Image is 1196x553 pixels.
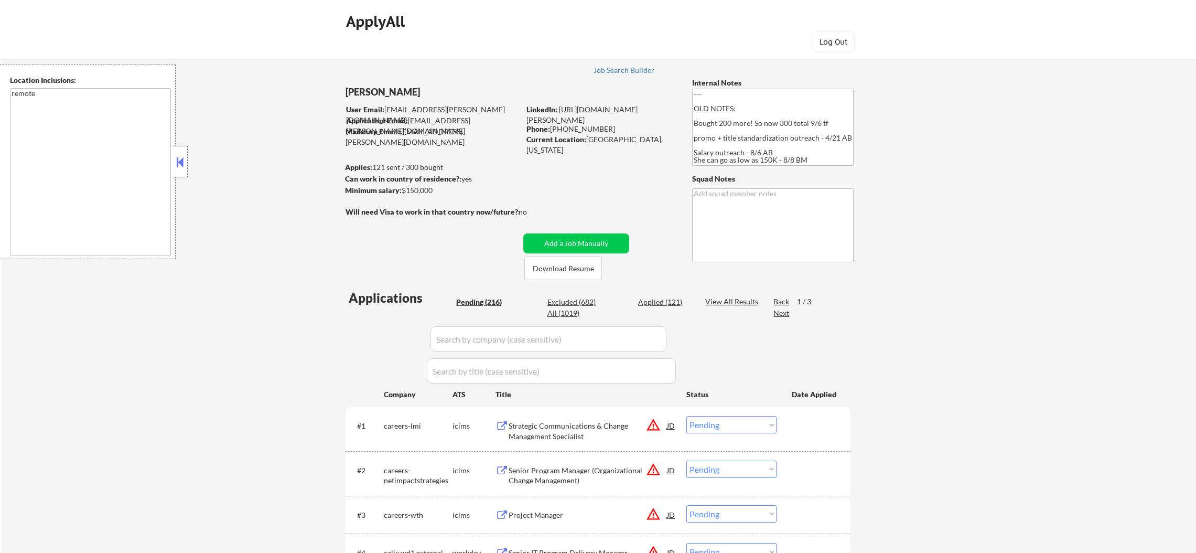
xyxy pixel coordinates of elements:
[509,465,667,486] div: Senior Program Manager (Organizational Change Management)
[797,296,821,307] div: 1 / 3
[452,510,495,520] div: icims
[384,510,452,520] div: careers-wth
[523,233,629,253] button: Add a Job Manually
[526,124,675,134] div: [PHONE_NUMBER]
[384,389,452,400] div: Company
[638,297,691,307] div: Applied (121)
[346,116,408,125] strong: Application Email:
[509,421,667,441] div: Strategic Communications & Change Management Specialist
[526,135,586,144] strong: Current Location:
[646,418,661,432] button: warning_amber
[813,31,855,52] button: Log Out
[452,465,495,476] div: icims
[346,127,400,136] strong: Mailslurp Email:
[646,507,661,522] button: warning_amber
[346,207,520,216] strong: Will need Visa to work in that country now/future?:
[10,75,171,86] div: Location Inclusions:
[427,358,676,384] input: Search by title (case sensitive)
[384,421,452,431] div: careers-lmi
[345,163,372,172] strong: Applies:
[692,78,854,88] div: Internal Notes
[346,86,561,99] div: [PERSON_NAME]
[430,326,666,352] input: Search by company (case sensitive)
[357,421,375,431] div: #1
[594,66,655,77] a: Job Search Builder
[345,174,516,184] div: yes
[519,207,548,217] div: no
[547,308,600,318] div: All (1019)
[346,126,520,147] div: [EMAIL_ADDRESS][PERSON_NAME][DOMAIN_NAME]
[346,104,520,125] div: [EMAIL_ADDRESS][PERSON_NAME][DOMAIN_NAME]
[346,13,408,30] div: ApplyAll
[526,105,638,124] a: [URL][DOMAIN_NAME][PERSON_NAME]
[345,186,402,195] strong: Minimum salary:
[646,462,661,477] button: warning_amber
[692,174,854,184] div: Squad Notes
[686,385,777,403] div: Status
[456,297,509,307] div: Pending (216)
[526,134,675,155] div: [GEOGRAPHIC_DATA], [US_STATE]
[666,416,676,435] div: JD
[666,461,676,480] div: JD
[345,174,461,183] strong: Can work in country of residence?:
[357,465,375,476] div: #2
[792,389,838,400] div: Date Applied
[346,115,520,136] div: [EMAIL_ADDRESS][PERSON_NAME][DOMAIN_NAME]
[773,308,790,318] div: Next
[346,105,384,114] strong: User Email:
[452,421,495,431] div: icims
[509,510,667,520] div: Project Manager
[384,465,452,486] div: careers-netimpactstrategies
[526,124,550,133] strong: Phone:
[357,510,375,520] div: #3
[773,296,790,307] div: Back
[495,389,676,400] div: Title
[594,67,655,74] div: Job Search Builder
[666,505,676,524] div: JD
[345,185,520,196] div: $150,000
[524,257,602,280] button: Download Resume
[452,389,495,400] div: ATS
[547,297,600,307] div: Excluded (682)
[345,162,520,173] div: 121 sent / 300 bought
[526,105,557,114] strong: LinkedIn:
[705,296,761,307] div: View All Results
[349,292,452,304] div: Applications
